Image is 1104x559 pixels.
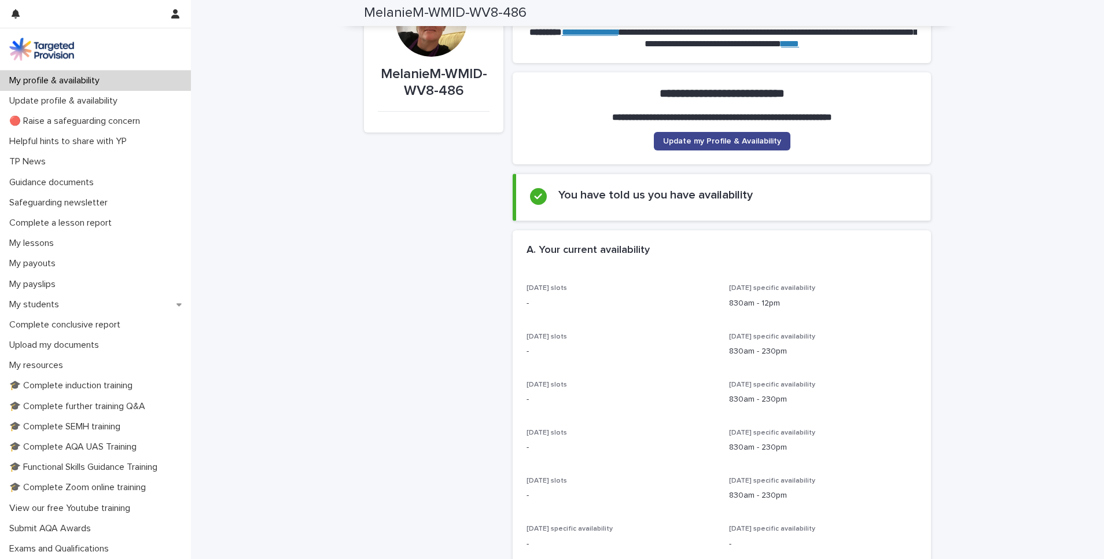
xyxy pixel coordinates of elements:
[5,442,146,453] p: 🎓 Complete AQA UAS Training
[364,5,527,21] h2: MelanieM-WMID-WV8-486
[729,525,815,532] span: [DATE] specific availability
[5,503,139,514] p: View our free Youtube training
[654,132,790,150] a: Update my Profile & Availability
[5,218,121,229] p: Complete a lesson report
[5,238,63,249] p: My lessons
[5,340,108,351] p: Upload my documents
[729,442,918,454] p: 830am - 230pm
[5,136,136,147] p: Helpful hints to share with YP
[527,429,567,436] span: [DATE] slots
[527,285,567,292] span: [DATE] slots
[527,297,715,310] p: -
[729,297,918,310] p: 830am - 12pm
[663,137,781,145] span: Update my Profile & Availability
[5,360,72,371] p: My resources
[527,477,567,484] span: [DATE] slots
[5,258,65,269] p: My payouts
[729,285,815,292] span: [DATE] specific availability
[5,462,167,473] p: 🎓 Functional Skills Guidance Training
[5,197,117,208] p: Safeguarding newsletter
[729,345,918,358] p: 830am - 230pm
[5,421,130,432] p: 🎓 Complete SEMH training
[729,393,918,406] p: 830am - 230pm
[527,345,715,358] p: -
[527,538,715,550] p: -
[5,279,65,290] p: My payslips
[527,333,567,340] span: [DATE] slots
[5,156,55,167] p: TP News
[5,299,68,310] p: My students
[378,66,490,100] p: MelanieM-WMID-WV8-486
[527,381,567,388] span: [DATE] slots
[9,38,74,61] img: M5nRWzHhSzIhMunXDL62
[5,116,149,127] p: 🔴 Raise a safeguarding concern
[5,543,118,554] p: Exams and Qualifications
[5,75,109,86] p: My profile & availability
[5,177,103,188] p: Guidance documents
[5,401,154,412] p: 🎓 Complete further training Q&A
[729,477,815,484] span: [DATE] specific availability
[5,319,130,330] p: Complete conclusive report
[527,490,715,502] p: -
[5,95,127,106] p: Update profile & availability
[729,381,815,388] span: [DATE] specific availability
[729,429,815,436] span: [DATE] specific availability
[527,393,715,406] p: -
[527,244,650,257] h2: A. Your current availability
[527,442,715,454] p: -
[729,538,918,550] p: -
[558,188,753,202] h2: You have told us you have availability
[729,333,815,340] span: [DATE] specific availability
[729,490,918,502] p: 830am - 230pm
[5,482,155,493] p: 🎓 Complete Zoom online training
[527,525,613,532] span: [DATE] specific availability
[5,380,142,391] p: 🎓 Complete induction training
[5,523,100,534] p: Submit AQA Awards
